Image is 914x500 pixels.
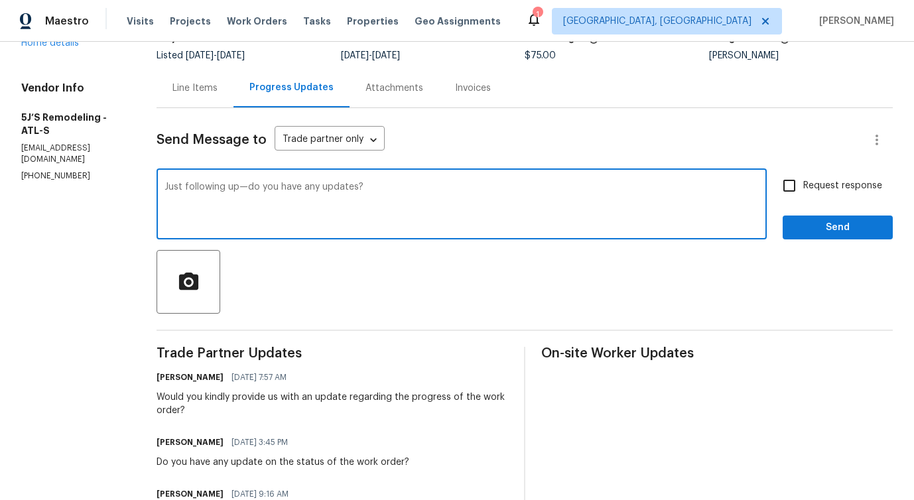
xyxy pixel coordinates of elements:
[45,15,89,28] span: Maestro
[164,182,759,229] textarea: Just following up—do you have any updates?
[341,51,400,60] span: -
[803,179,882,193] span: Request response
[341,51,369,60] span: [DATE]
[793,219,882,236] span: Send
[157,51,245,60] span: Listed
[365,82,423,95] div: Attachments
[21,38,79,48] a: Home details
[157,391,508,417] div: Would you kindly provide us with an update regarding the progress of the work order?
[588,34,599,51] span: The total cost of line items that have been proposed by Opendoor. This sum includes line items th...
[127,15,154,28] span: Visits
[275,129,385,151] div: Trade partner only
[217,51,245,60] span: [DATE]
[415,15,501,28] span: Geo Assignments
[249,81,334,94] div: Progress Updates
[157,371,224,384] h6: [PERSON_NAME]
[172,82,218,95] div: Line Items
[170,15,211,28] span: Projects
[21,82,125,95] h4: Vendor Info
[541,347,893,360] span: On-site Worker Updates
[231,371,287,384] span: [DATE] 7:57 AM
[525,51,556,60] span: $75.00
[455,82,491,95] div: Invoices
[783,216,893,240] button: Send
[21,170,125,182] p: [PHONE_NUMBER]
[372,51,400,60] span: [DATE]
[186,51,245,60] span: -
[779,34,790,51] span: The hpm assigned to this work order.
[231,436,288,449] span: [DATE] 3:45 PM
[21,111,125,137] h5: 5J’S Remodeling - ATL-S
[814,15,894,28] span: [PERSON_NAME]
[347,15,399,28] span: Properties
[157,347,508,360] span: Trade Partner Updates
[157,436,224,449] h6: [PERSON_NAME]
[157,133,267,147] span: Send Message to
[303,17,331,26] span: Tasks
[186,51,214,60] span: [DATE]
[533,8,542,21] div: 1
[157,456,409,469] div: Do you have any update on the status of the work order?
[709,51,893,60] div: [PERSON_NAME]
[563,15,751,28] span: [GEOGRAPHIC_DATA], [GEOGRAPHIC_DATA]
[227,15,287,28] span: Work Orders
[21,143,125,165] p: [EMAIL_ADDRESS][DOMAIN_NAME]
